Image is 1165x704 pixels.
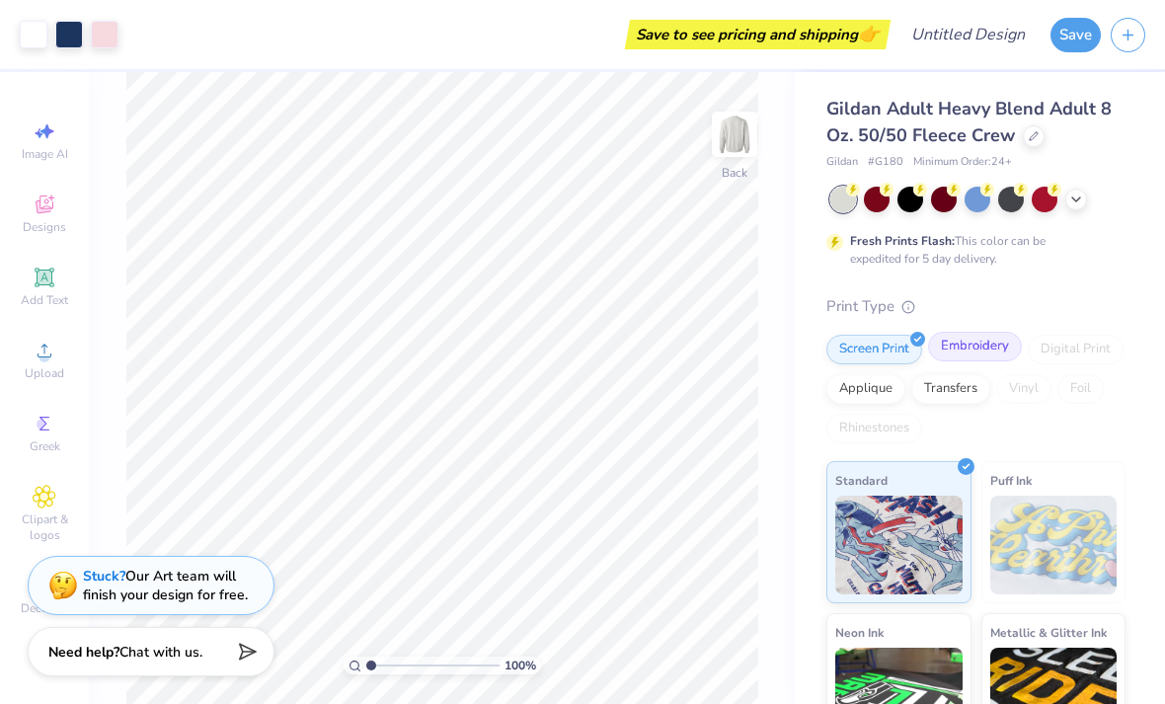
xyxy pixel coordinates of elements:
[83,567,125,586] strong: Stuck?
[1050,18,1101,52] button: Save
[990,622,1107,643] span: Metallic & Glitter Ink
[990,470,1032,491] span: Puff Ink
[826,97,1112,147] span: Gildan Adult Heavy Blend Adult 8 Oz. 50/50 Fleece Crew
[826,154,858,171] span: Gildan
[23,219,66,235] span: Designs
[911,374,990,404] div: Transfers
[913,154,1012,171] span: Minimum Order: 24 +
[1028,335,1124,364] div: Digital Print
[826,414,922,443] div: Rhinestones
[990,496,1118,594] img: Puff Ink
[83,567,248,604] div: Our Art team will finish your design for free.
[22,146,68,162] span: Image AI
[835,496,963,594] img: Standard
[21,600,68,616] span: Decorate
[30,438,60,454] span: Greek
[25,365,64,381] span: Upload
[10,511,79,543] span: Clipart & logos
[722,164,747,182] div: Back
[928,332,1022,361] div: Embroidery
[1057,374,1104,404] div: Foil
[895,15,1041,54] input: Untitled Design
[850,232,1093,268] div: This color can be expedited for 5 day delivery.
[826,295,1126,318] div: Print Type
[868,154,903,171] span: # G180
[850,233,955,249] strong: Fresh Prints Flash:
[715,115,754,154] img: Back
[21,292,68,308] span: Add Text
[48,643,119,662] strong: Need help?
[826,374,905,404] div: Applique
[826,335,922,364] div: Screen Print
[835,622,884,643] span: Neon Ink
[630,20,886,49] div: Save to see pricing and shipping
[119,643,202,662] span: Chat with us.
[835,470,888,491] span: Standard
[505,657,536,674] span: 100 %
[858,22,880,45] span: 👉
[996,374,1051,404] div: Vinyl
